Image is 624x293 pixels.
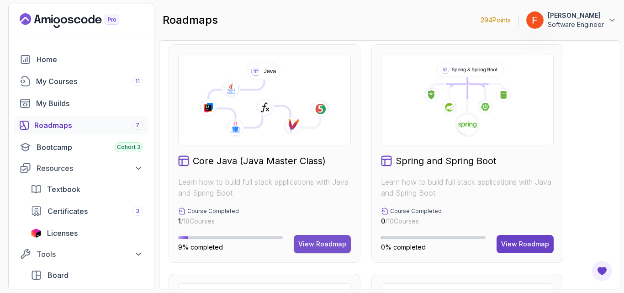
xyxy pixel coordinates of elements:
[36,98,143,109] div: My Builds
[294,235,351,253] button: View Roadmap
[497,235,554,253] button: View Roadmap
[390,208,442,215] p: Course Completed
[14,160,148,176] button: Resources
[163,13,218,27] h2: roadmaps
[14,116,148,134] a: roadmaps
[526,11,617,29] button: user profile image[PERSON_NAME]Software Engineer
[37,163,143,174] div: Resources
[381,217,385,225] span: 0
[136,208,139,215] span: 3
[526,11,544,29] img: user profile image
[34,120,143,131] div: Roadmaps
[25,266,148,284] a: board
[47,228,78,239] span: Licenses
[25,180,148,198] a: textbook
[178,217,239,226] p: / 18 Courses
[37,142,143,153] div: Bootcamp
[501,240,549,249] div: View Roadmap
[178,243,223,251] span: 9% completed
[481,16,511,25] p: 294 Points
[25,202,148,220] a: certificates
[47,184,80,195] span: Textbook
[14,50,148,69] a: home
[178,217,181,225] span: 1
[14,72,148,91] a: courses
[187,208,239,215] p: Course Completed
[117,144,141,151] span: Cohort 3
[37,54,143,65] div: Home
[178,176,351,198] p: Learn how to build full stack applications with Java and Spring Boot
[396,154,497,167] h2: Spring and Spring Boot
[381,243,426,251] span: 0% completed
[193,154,326,167] h2: Core Java (Java Master Class)
[20,13,140,28] a: Landing page
[48,206,88,217] span: Certificates
[14,246,148,262] button: Tools
[381,176,554,198] p: Learn how to build full stack applications with Java and Spring Boot
[14,138,148,156] a: bootcamp
[48,270,69,281] span: Board
[381,217,442,226] p: / 10 Courses
[591,260,613,282] button: Open Feedback Button
[135,78,140,85] span: 11
[136,122,139,129] span: 7
[14,94,148,112] a: builds
[37,249,143,260] div: Tools
[548,11,604,20] p: [PERSON_NAME]
[298,240,346,249] div: View Roadmap
[36,76,143,87] div: My Courses
[25,224,148,242] a: licenses
[548,20,604,29] p: Software Engineer
[31,229,42,238] img: jetbrains icon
